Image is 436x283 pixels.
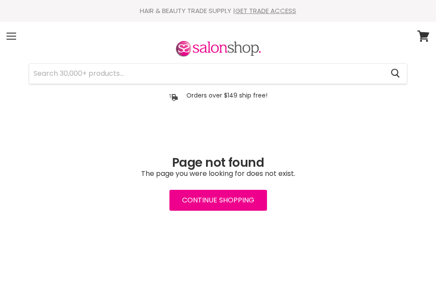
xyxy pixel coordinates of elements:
h1: Page not found [7,156,429,170]
form: Product [29,63,407,84]
a: Continue Shopping [169,190,267,211]
a: GET TRADE ACCESS [235,6,296,15]
button: Search [384,64,407,84]
p: Orders over $149 ship free! [186,91,267,99]
input: Search [29,64,384,84]
p: The page you were looking for does not exist. [7,170,429,178]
